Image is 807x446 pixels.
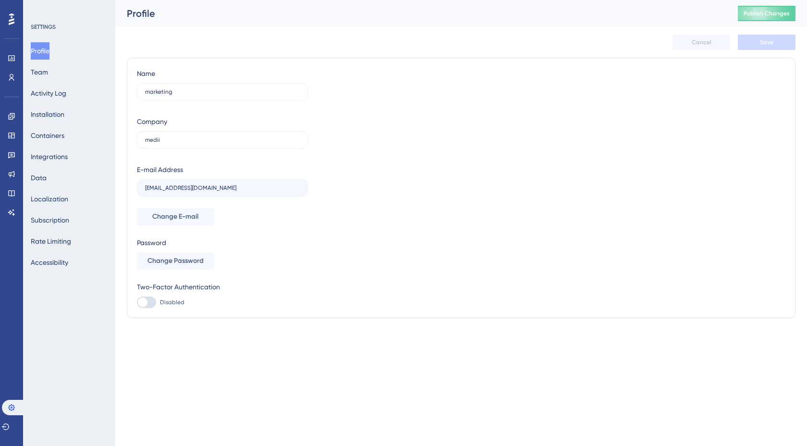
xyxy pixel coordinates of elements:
button: Profile [31,42,49,60]
button: Data [31,169,47,186]
button: Activity Log [31,85,66,102]
input: Name Surname [145,88,300,95]
span: Change Password [147,255,204,267]
div: E-mail Address [137,164,183,175]
span: Save [760,38,773,46]
div: Two-Factor Authentication [137,281,308,293]
span: Disabled [160,298,184,306]
button: Installation [31,106,64,123]
span: Change E-mail [152,211,198,223]
div: SETTINGS [31,23,109,31]
div: Name [137,68,155,79]
button: Rate Limiting [31,233,71,250]
button: Containers [31,127,64,144]
button: Publish Changes [738,6,795,21]
input: E-mail Address [145,185,300,191]
span: Cancel [692,38,711,46]
button: Change Password [137,252,214,270]
button: Change E-mail [137,208,214,225]
button: Localization [31,190,68,208]
button: Integrations [31,148,68,165]
button: Subscription [31,211,69,229]
button: Accessibility [31,254,68,271]
button: Save [738,35,795,50]
div: Company [137,116,167,127]
button: Cancel [672,35,730,50]
span: Publish Changes [744,10,790,17]
div: Password [137,237,308,248]
input: Company Name [145,136,300,143]
div: Profile [127,7,714,20]
button: Team [31,63,48,81]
